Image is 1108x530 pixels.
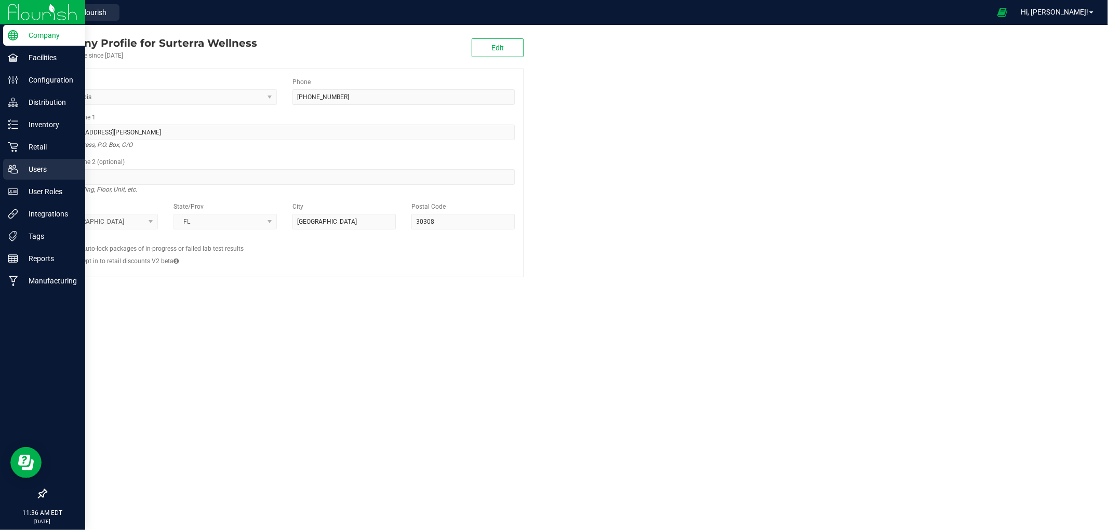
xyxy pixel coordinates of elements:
[55,139,132,151] i: Street address, P.O. Box, C/O
[991,2,1014,22] span: Open Ecommerce Menu
[18,29,81,42] p: Company
[8,164,18,174] inline-svg: Users
[8,142,18,152] inline-svg: Retail
[18,275,81,287] p: Manufacturing
[18,252,81,265] p: Reports
[18,96,81,108] p: Distribution
[5,518,81,525] p: [DATE]
[8,30,18,40] inline-svg: Company
[18,74,81,86] p: Configuration
[18,208,81,220] p: Integrations
[18,118,81,131] p: Inventory
[292,89,515,105] input: (123) 456-7890
[8,75,18,85] inline-svg: Configuration
[55,237,515,244] h2: Configs
[8,253,18,264] inline-svg: Reports
[82,256,179,266] label: Opt in to retail discounts V2 beta
[55,157,125,167] label: Address Line 2 (optional)
[8,231,18,241] inline-svg: Tags
[8,52,18,63] inline-svg: Facilities
[82,244,244,253] label: Auto-lock packages of in-progress or failed lab test results
[5,508,81,518] p: 11:36 AM EDT
[46,35,257,51] div: Surterra Wellness
[173,202,204,211] label: State/Prov
[411,214,515,229] input: Postal Code
[8,209,18,219] inline-svg: Integrations
[8,119,18,130] inline-svg: Inventory
[491,44,504,52] span: Edit
[1021,8,1088,16] span: Hi, [PERSON_NAME]!
[18,163,81,175] p: Users
[292,202,303,211] label: City
[46,51,257,60] div: Account active since [DATE]
[55,169,515,185] input: Suite, Building, Unit, etc.
[55,125,515,140] input: Address
[18,230,81,242] p: Tags
[472,38,524,57] button: Edit
[292,214,396,229] input: City
[18,141,81,153] p: Retail
[411,202,446,211] label: Postal Code
[8,186,18,197] inline-svg: User Roles
[18,185,81,198] p: User Roles
[10,447,42,478] iframe: Resource center
[18,51,81,64] p: Facilities
[292,77,311,87] label: Phone
[8,97,18,107] inline-svg: Distribution
[55,183,137,196] i: Suite, Building, Floor, Unit, etc.
[8,276,18,286] inline-svg: Manufacturing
